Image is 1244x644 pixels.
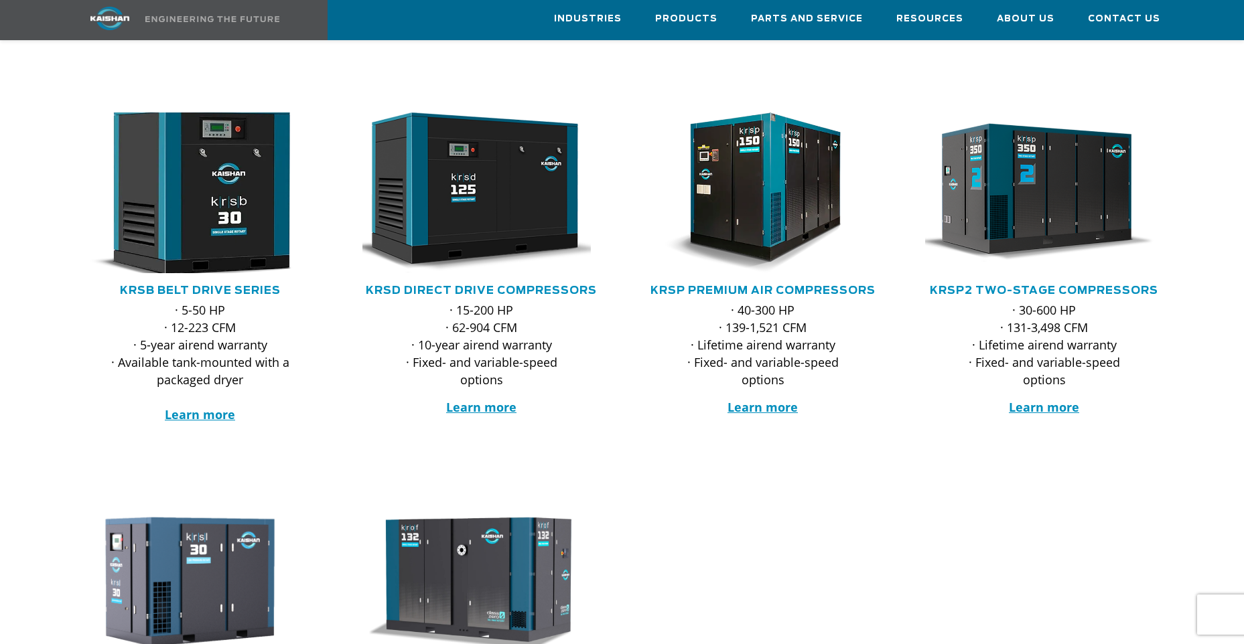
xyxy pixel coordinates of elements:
[1088,1,1160,37] a: Contact Us
[1009,399,1079,415] a: Learn more
[108,301,293,423] p: · 5-50 HP · 12-223 CFM · 5-year airend warranty · Available tank-mounted with a packaged dryer
[362,112,601,273] div: krsd125
[120,285,281,296] a: KRSB Belt Drive Series
[671,301,855,388] p: · 40-300 HP · 139-1,521 CFM · Lifetime airend warranty · Fixed- and variable-speed options
[165,406,235,422] a: Learn more
[352,112,591,273] img: krsd125
[554,1,622,37] a: Industries
[60,7,160,30] img: kaishan logo
[751,11,863,27] span: Parts and Service
[366,285,597,296] a: KRSD Direct Drive Compressors
[59,104,322,281] img: krsb30
[915,112,1154,273] img: krsp350
[650,285,876,296] a: KRSP Premium Air Compressors
[925,112,1164,273] div: krsp350
[952,301,1137,388] p: · 30-600 HP · 131-3,498 CFM · Lifetime airend warranty · Fixed- and variable-speed options
[145,16,279,22] img: Engineering the future
[81,112,320,273] div: krsb30
[389,301,574,388] p: · 15-200 HP · 62-904 CFM · 10-year airend warranty · Fixed- and variable-speed options
[930,285,1158,296] a: KRSP2 Two-Stage Compressors
[896,11,963,27] span: Resources
[655,11,717,27] span: Products
[751,1,863,37] a: Parts and Service
[997,1,1054,37] a: About Us
[644,112,882,273] div: krsp150
[728,399,798,415] a: Learn more
[1088,11,1160,27] span: Contact Us
[446,399,516,415] a: Learn more
[896,1,963,37] a: Resources
[655,1,717,37] a: Products
[554,11,622,27] span: Industries
[997,11,1054,27] span: About Us
[634,112,872,273] img: krsp150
